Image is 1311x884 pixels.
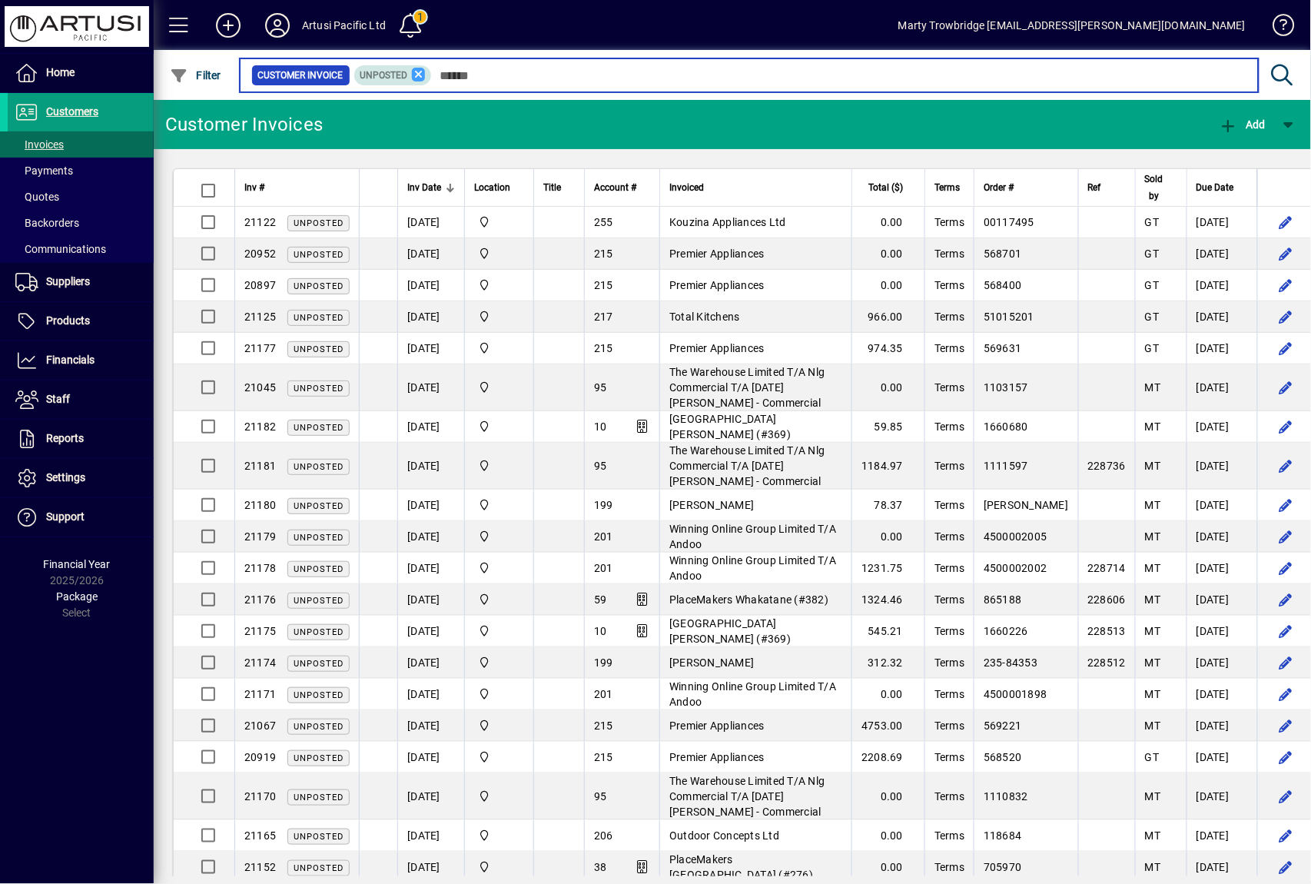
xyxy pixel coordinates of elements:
[397,742,464,773] td: [DATE]
[1273,587,1298,612] button: Edit
[8,498,154,537] a: Support
[669,499,754,511] span: [PERSON_NAME]
[1273,336,1298,361] button: Edit
[474,788,524,805] span: Main Warehouse
[1187,207,1257,238] td: [DATE]
[934,751,964,763] span: Terms
[1145,751,1160,763] span: GT
[934,311,964,323] span: Terms
[669,413,791,440] span: [GEOGRAPHIC_DATA][PERSON_NAME] (#369)
[1187,616,1257,647] td: [DATE]
[984,593,1022,606] span: 865188
[1261,3,1292,53] a: Knowledge Base
[984,751,1022,763] span: 568520
[1273,855,1298,879] button: Edit
[1145,342,1160,354] span: GT
[594,311,613,323] span: 217
[1273,682,1298,706] button: Edit
[851,584,924,616] td: 1324.46
[474,717,524,734] span: Main Warehouse
[1273,454,1298,478] button: Edit
[1187,521,1257,553] td: [DATE]
[294,313,344,323] span: Unposted
[1145,216,1160,228] span: GT
[244,688,276,700] span: 21171
[474,686,524,703] span: Main Warehouse
[851,333,924,364] td: 974.35
[474,654,524,671] span: Main Warehouse
[15,191,59,203] span: Quotes
[934,790,964,803] span: Terms
[244,179,350,196] div: Inv #
[397,364,464,411] td: [DATE]
[474,277,524,294] span: Main Warehouse
[934,829,964,842] span: Terms
[669,829,779,842] span: Outdoor Concepts Ltd
[1273,713,1298,738] button: Edit
[1145,625,1161,637] span: MT
[294,793,344,803] span: Unposted
[1187,773,1257,820] td: [DATE]
[594,688,613,700] span: 201
[474,418,524,435] span: Main Warehouse
[8,210,154,236] a: Backorders
[934,216,964,228] span: Terms
[294,384,344,394] span: Unposted
[1145,790,1161,803] span: MT
[294,501,344,511] span: Unposted
[1187,411,1257,443] td: [DATE]
[165,112,323,137] div: Customer Invoices
[861,179,917,196] div: Total ($)
[1187,238,1257,270] td: [DATE]
[1220,118,1266,131] span: Add
[669,656,754,669] span: [PERSON_NAME]
[1187,443,1257,490] td: [DATE]
[594,530,613,543] span: 201
[1145,279,1160,291] span: GT
[170,69,221,81] span: Filter
[8,236,154,262] a: Communications
[1273,414,1298,439] button: Edit
[397,679,464,710] td: [DATE]
[294,753,344,763] span: Unposted
[1187,553,1257,584] td: [DATE]
[851,742,924,773] td: 2208.69
[851,521,924,553] td: 0.00
[851,553,924,584] td: 1231.75
[166,61,225,89] button: Filter
[474,214,524,231] span: Main Warehouse
[15,165,73,177] span: Payments
[594,656,613,669] span: 199
[934,460,964,472] span: Terms
[934,279,964,291] span: Terms
[594,829,613,842] span: 206
[244,311,276,323] span: 21125
[898,13,1246,38] div: Marty Trowbridge [EMAIL_ADDRESS][PERSON_NAME][DOMAIN_NAME]
[244,216,276,228] span: 21122
[244,656,276,669] span: 21174
[407,179,455,196] div: Inv Date
[594,381,607,394] span: 95
[397,820,464,852] td: [DATE]
[851,301,924,333] td: 966.00
[244,719,276,732] span: 21067
[8,381,154,419] a: Staff
[1187,270,1257,301] td: [DATE]
[244,593,276,606] span: 21176
[851,710,924,742] td: 4753.00
[984,279,1022,291] span: 568400
[851,443,924,490] td: 1184.97
[851,647,924,679] td: 312.32
[1187,333,1257,364] td: [DATE]
[669,523,836,550] span: Winning Online Group Limited T/A Andoo
[1196,179,1234,196] span: Due Date
[474,560,524,577] span: Main Warehouse
[474,245,524,262] span: Main Warehouse
[594,499,613,511] span: 199
[244,179,264,196] span: Inv #
[1088,460,1127,472] span: 228736
[8,184,154,210] a: Quotes
[1273,273,1298,297] button: Edit
[669,248,765,260] span: Premier Appliances
[397,852,464,883] td: [DATE]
